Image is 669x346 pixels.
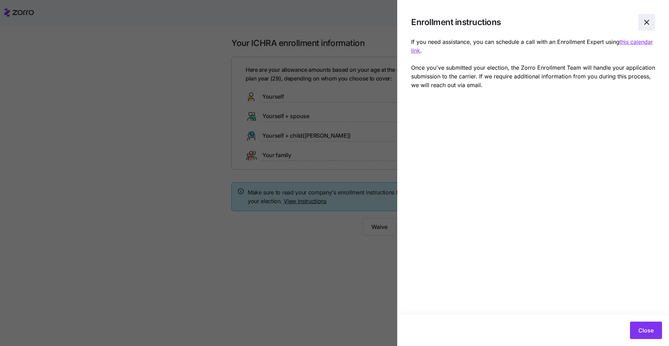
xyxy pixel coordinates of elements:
[411,38,655,90] p: If you need assistance, you can schedule a call with an Enrollment Expert using . Once you've sub...
[630,322,662,339] button: Close
[411,38,653,54] a: this calendar link
[638,326,654,335] span: Close
[411,17,633,28] h1: Enrollment instructions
